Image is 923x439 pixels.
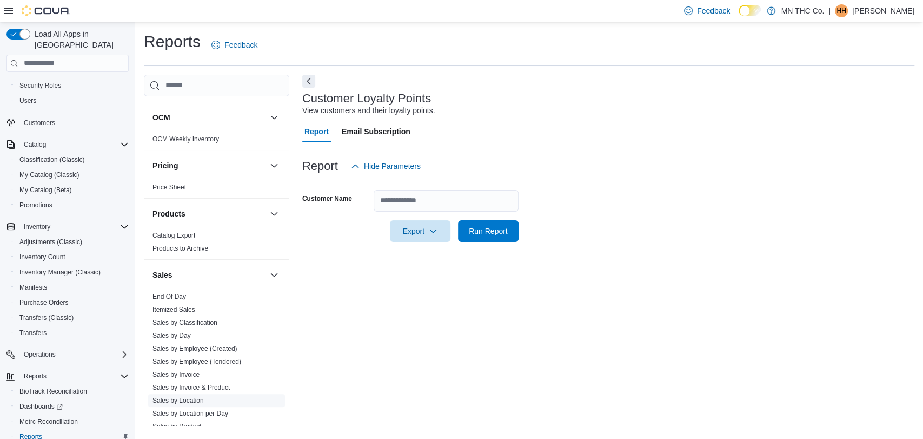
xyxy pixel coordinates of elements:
[152,357,241,366] span: Sales by Employee (Tendered)
[15,79,129,92] span: Security Roles
[152,305,195,314] span: Itemized Sales
[152,184,186,191] a: Price Sheet
[15,79,65,92] a: Security Roles
[347,155,425,177] button: Hide Parameters
[11,93,133,108] button: Users
[152,332,191,339] a: Sales by Day
[2,137,133,152] button: Catalog
[15,94,41,107] a: Users
[19,138,50,151] button: Catalog
[15,184,76,196] a: My Catalog (Beta)
[19,417,78,426] span: Metrc Reconciliation
[781,4,824,17] p: MN THC Co.
[152,409,228,418] span: Sales by Location per Day
[11,152,133,167] button: Classification (Classic)
[144,229,289,259] div: Products
[19,253,65,261] span: Inventory Count
[302,92,431,105] h3: Customer Loyalty Points
[19,96,36,105] span: Users
[152,231,195,240] span: Catalog Export
[152,422,202,431] span: Sales by Product
[2,115,133,130] button: Customers
[268,207,281,220] button: Products
[152,112,265,123] button: OCM
[11,198,133,213] button: Promotions
[302,105,435,116] div: View customers and their loyalty points.
[15,266,105,279] a: Inventory Manager (Classic)
[302,194,352,203] label: Customer Name
[19,370,51,383] button: Reports
[15,168,129,181] span: My Catalog (Classic)
[15,235,87,248] a: Adjustments (Classic)
[11,399,133,414] a: Dashboards
[24,222,50,231] span: Inventory
[11,250,133,265] button: Inventory Count
[22,5,70,16] img: Cova
[15,296,73,309] a: Purchase Orders
[15,235,129,248] span: Adjustments (Classic)
[2,347,133,362] button: Operations
[19,171,79,179] span: My Catalog (Classic)
[11,167,133,182] button: My Catalog (Classic)
[24,350,56,359] span: Operations
[24,140,46,149] span: Catalog
[15,251,70,264] a: Inventory Count
[15,311,129,324] span: Transfers (Classic)
[304,121,329,142] span: Report
[152,383,230,392] span: Sales by Invoice & Product
[697,5,730,16] span: Feedback
[152,358,241,365] a: Sales by Employee (Tendered)
[19,348,60,361] button: Operations
[152,270,172,280] h3: Sales
[19,81,61,90] span: Security Roles
[15,153,89,166] a: Classification (Classic)
[19,298,69,307] span: Purchase Orders
[268,159,281,172] button: Pricing
[144,133,289,150] div: OCM
[152,371,200,378] a: Sales by Invoice
[152,344,237,353] span: Sales by Employee (Created)
[152,306,195,313] a: Itemized Sales
[11,325,133,340] button: Transfers
[224,40,257,50] span: Feedback
[152,245,208,252] a: Products to Archive
[19,402,63,411] span: Dashboards
[144,31,201,53] h1: Reports
[302,75,315,88] button: Next
[15,385,91,398] a: BioTrack Reconciliation
[19,201,52,209] span: Promotions
[152,270,265,280] button: Sales
[15,168,84,181] a: My Catalog (Classic)
[152,160,265,171] button: Pricing
[152,319,217,326] a: Sales by Classification
[152,397,204,404] a: Sales by Location
[19,220,129,233] span: Inventory
[15,326,51,339] a: Transfers
[152,208,265,219] button: Products
[342,121,410,142] span: Email Subscription
[24,372,47,381] span: Reports
[152,135,219,143] a: OCM Weekly Inventory
[152,293,186,300] a: End Of Day
[15,415,82,428] a: Metrc Reconciliation
[152,292,186,301] span: End Of Day
[24,119,55,127] span: Customers
[15,266,129,279] span: Inventory Manager (Classic)
[11,414,133,429] button: Metrc Reconciliation
[15,184,129,196] span: My Catalog (Beta)
[19,313,74,322] span: Transfers (Classic)
[11,234,133,250] button: Adjustments (Classic)
[19,370,129,383] span: Reports
[15,400,67,413] a: Dashboards
[835,4,848,17] div: Heather Hawkinson
[739,5,761,16] input: Dark Mode
[152,345,237,352] a: Sales by Employee (Created)
[15,385,129,398] span: BioTrack Reconciliation
[144,181,289,198] div: Pricing
[15,281,51,294] a: Manifests
[152,370,200,379] span: Sales by Invoice
[390,220,450,242] button: Export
